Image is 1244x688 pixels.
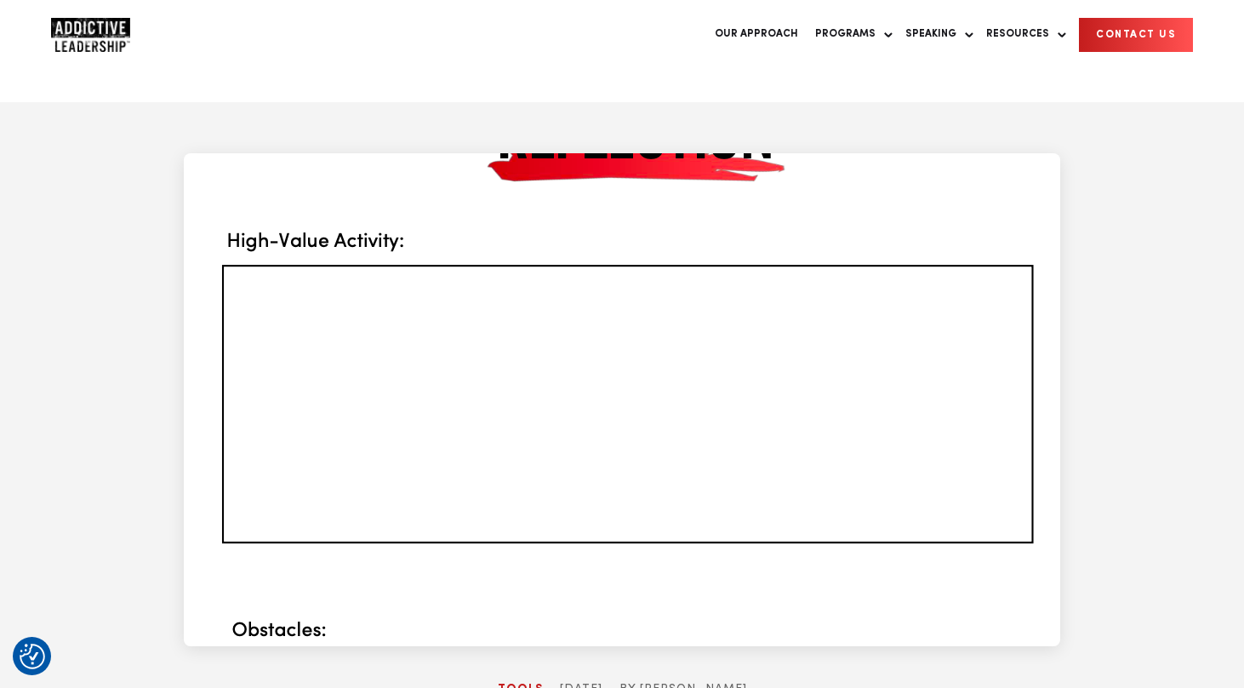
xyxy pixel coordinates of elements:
img: Company Logo [51,18,130,52]
a: Speaking [897,17,973,52]
a: Resources [978,17,1066,52]
button: Consent Preferences [20,644,45,669]
a: CONTACT US [1079,18,1193,52]
a: Home [51,18,153,52]
img: Revisit consent button [20,644,45,669]
a: Programs [807,17,893,52]
a: Our Approach [706,17,807,52]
